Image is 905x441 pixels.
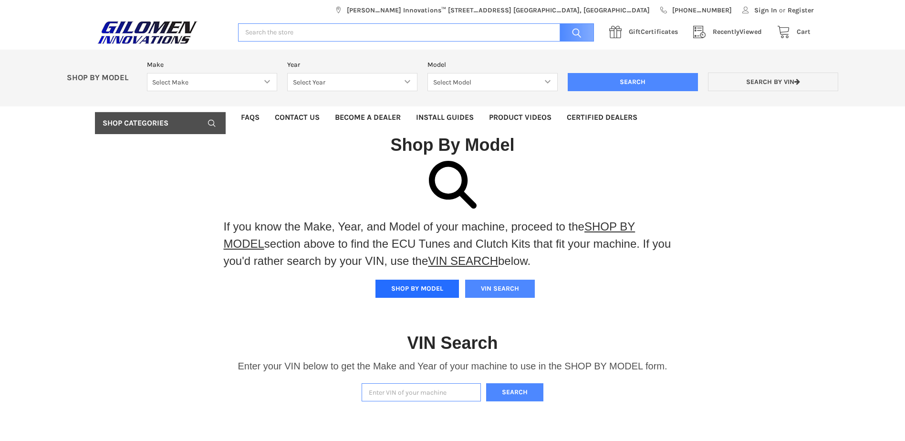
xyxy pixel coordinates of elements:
[555,23,594,42] input: Search
[559,106,645,128] a: Certified Dealers
[327,106,408,128] a: Become a Dealer
[713,28,762,36] span: Viewed
[754,5,777,15] span: Sign In
[62,73,142,83] p: SHOP BY MODEL
[147,60,277,70] label: Make
[233,106,267,128] a: FAQs
[287,60,417,70] label: Year
[347,5,650,15] span: [PERSON_NAME] Innovations™ [STREET_ADDRESS] [GEOGRAPHIC_DATA], [GEOGRAPHIC_DATA]
[465,280,535,298] button: VIN SEARCH
[408,106,481,128] a: Install Guides
[95,21,228,44] a: GILOMEN INNOVATIONS
[481,106,559,128] a: Product Videos
[224,218,682,270] p: If you know the Make, Year, and Model of your machine, proceed to the section above to find the E...
[427,60,558,70] label: Model
[267,106,327,128] a: Contact Us
[708,73,838,91] a: Search by VIN
[238,359,667,373] p: Enter your VIN below to get the Make and Year of your machine to use in the SHOP BY MODEL form.
[95,112,226,134] a: Shop Categories
[95,21,200,44] img: GILOMEN INNOVATIONS
[797,28,811,36] span: Cart
[604,26,688,38] a: GiftCertificates
[486,383,543,402] button: Search
[362,383,481,402] input: Enter VIN of your machine
[568,73,698,91] input: Search
[772,26,811,38] a: Cart
[375,280,459,298] button: SHOP BY MODEL
[224,220,635,250] a: SHOP BY MODEL
[672,5,732,15] span: [PHONE_NUMBER]
[629,28,678,36] span: Certificates
[629,28,641,36] span: Gift
[95,134,811,156] h1: Shop By Model
[713,28,739,36] span: Recently
[407,332,498,354] h1: VIN Search
[428,254,498,267] a: VIN SEARCH
[688,26,772,38] a: RecentlyViewed
[238,23,594,42] input: Search the store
